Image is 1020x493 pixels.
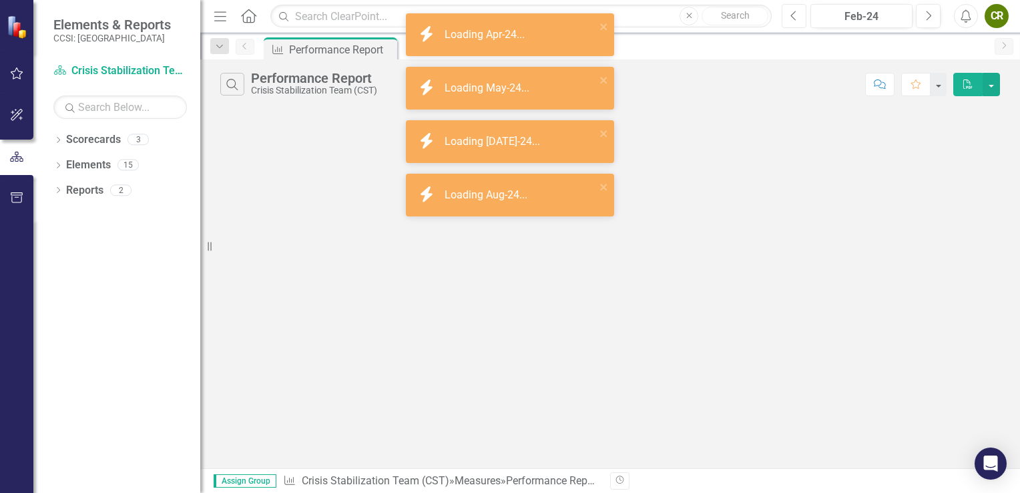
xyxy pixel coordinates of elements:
div: 3 [127,134,149,146]
span: Search [721,10,750,21]
button: CR [985,4,1009,28]
div: Performance Report [506,474,600,487]
input: Search ClearPoint... [270,5,772,28]
div: Performance Report [251,71,377,86]
button: Search [702,7,768,25]
div: Loading [DATE]-24... [445,134,543,150]
a: Measures [455,474,501,487]
div: 2 [110,184,132,196]
div: Performance Report [289,41,394,58]
button: close [599,126,609,141]
a: Elements [66,158,111,173]
input: Search Below... [53,96,187,119]
button: Feb-24 [810,4,913,28]
button: close [599,72,609,88]
a: Reports [66,183,103,198]
div: Crisis Stabilization Team (CST) [251,86,377,96]
a: Crisis Stabilization Team (CST) [53,63,187,79]
button: close [599,19,609,34]
div: » » [283,474,600,489]
div: Open Intercom Messenger [975,448,1007,480]
button: close [599,179,609,194]
a: Crisis Stabilization Team (CST) [302,474,449,487]
div: Loading May-24... [445,81,533,96]
div: Feb-24 [815,9,908,25]
small: CCSI: [GEOGRAPHIC_DATA] [53,33,171,43]
div: Loading Aug-24... [445,188,531,203]
img: ClearPoint Strategy [7,15,30,38]
span: Assign Group [214,474,276,488]
div: 15 [117,160,139,171]
a: Scorecards [66,132,121,148]
div: Loading Apr-24... [445,27,528,43]
span: Elements & Reports [53,17,171,33]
